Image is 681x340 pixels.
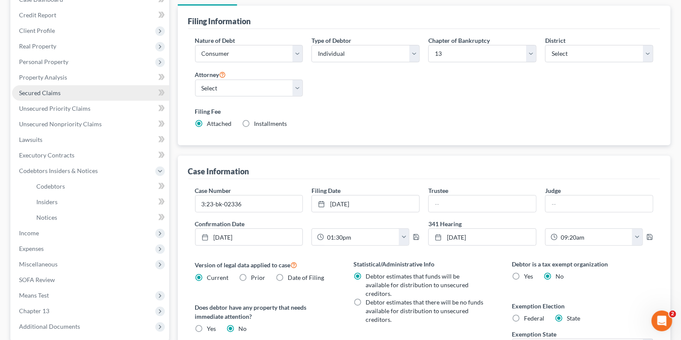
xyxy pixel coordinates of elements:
[19,42,56,50] span: Real Property
[36,198,58,205] span: Insiders
[288,274,324,281] span: Date of Filing
[195,107,654,116] label: Filing Fee
[19,27,55,34] span: Client Profile
[19,89,61,96] span: Secured Claims
[195,69,226,80] label: Attorney
[19,136,42,143] span: Lawsuits
[19,323,80,330] span: Additional Documents
[524,314,545,322] span: Federal
[429,229,536,245] a: [DATE]
[428,186,448,195] label: Trustee
[196,196,303,212] input: Enter case number...
[19,292,49,299] span: Means Test
[19,105,90,112] span: Unsecured Priority Claims
[12,7,169,23] a: Credit Report
[188,166,249,176] div: Case Information
[19,151,74,159] span: Executory Contracts
[12,85,169,101] a: Secured Claims
[29,194,169,210] a: Insiders
[652,311,672,331] iframe: Intercom live chat
[195,36,235,45] label: Nature of Debt
[19,260,58,268] span: Miscellaneous
[36,214,57,221] span: Notices
[207,120,232,127] span: Attached
[428,36,490,45] label: Chapter of Bankruptcy
[12,272,169,288] a: SOFA Review
[29,179,169,194] a: Codebtors
[312,196,419,212] a: [DATE]
[12,70,169,85] a: Property Analysis
[429,196,536,212] input: --
[195,186,231,195] label: Case Number
[567,314,581,322] span: State
[251,274,266,281] span: Prior
[191,219,424,228] label: Confirmation Date
[669,311,676,318] span: 2
[512,260,654,269] label: Debtor is a tax exempt organization
[254,120,287,127] span: Installments
[12,101,169,116] a: Unsecured Priority Claims
[366,298,483,323] span: Debtor estimates that there will be no funds available for distribution to unsecured creditors.
[195,260,337,270] label: Version of legal data applied to case
[366,273,469,297] span: Debtor estimates that funds will be available for distribution to unsecured creditors.
[558,229,633,245] input: -- : --
[239,325,247,332] span: No
[19,167,98,174] span: Codebtors Insiders & Notices
[312,36,351,45] label: Type of Debtor
[19,307,49,314] span: Chapter 13
[207,274,229,281] span: Current
[512,330,557,339] label: Exemption State
[19,74,67,81] span: Property Analysis
[556,273,564,280] span: No
[19,229,39,237] span: Income
[207,325,216,332] span: Yes
[12,132,169,148] a: Lawsuits
[19,276,55,283] span: SOFA Review
[19,11,56,19] span: Credit Report
[195,303,337,321] label: Does debtor have any property that needs immediate attention?
[512,302,654,311] label: Exemption Election
[188,16,251,26] div: Filing Information
[353,260,495,269] label: Statistical/Administrative Info
[545,36,565,45] label: District
[196,229,303,245] a: [DATE]
[12,116,169,132] a: Unsecured Nonpriority Claims
[19,120,102,128] span: Unsecured Nonpriority Claims
[312,186,340,195] label: Filing Date
[36,183,65,190] span: Codebtors
[424,219,658,228] label: 341 Hearing
[324,229,399,245] input: -- : --
[12,148,169,163] a: Executory Contracts
[546,196,653,212] input: --
[19,245,44,252] span: Expenses
[524,273,533,280] span: Yes
[545,186,561,195] label: Judge
[29,210,169,225] a: Notices
[19,58,68,65] span: Personal Property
